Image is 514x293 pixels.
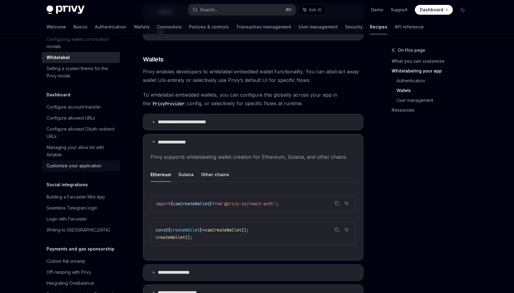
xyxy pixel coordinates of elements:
a: Authentication [95,20,126,34]
h5: Payments and gas sponsorship [47,245,114,253]
span: = [202,227,205,233]
div: Setting a system theme for the Privy modal [47,65,116,80]
span: Ask AI [309,7,321,13]
div: Writing to [GEOGRAPHIC_DATA] [47,226,110,234]
a: Configure allowed OAuth redirect URLs [42,124,120,142]
button: Search...⌘K [188,4,296,15]
a: Whitelabel [42,52,120,63]
a: What you can customize [392,56,472,66]
a: Wallets [397,86,472,95]
span: (); [185,235,192,240]
span: Privy enables developers to whitelabel embedded wallet functionality. You can abstract away walle... [143,67,363,84]
a: Custom fiat onramp [42,256,120,267]
div: Customize your application [47,162,101,169]
button: Copy the contents from the code block [333,226,341,234]
a: Welcome [47,20,66,34]
span: '@privy-io/react-auth' [222,201,276,206]
div: Building a Farcaster Mini App [47,193,105,201]
span: useCreateWallet [205,227,241,233]
a: Integrating OneBalance [42,278,120,289]
div: Integrating OneBalance [47,280,94,287]
span: ; [276,201,278,206]
a: Whitelabeling your app [392,66,472,76]
span: createWallet [156,235,185,240]
span: } [210,201,212,206]
a: User management [299,20,338,34]
div: Off-ramping with Privy [47,269,91,276]
div: Managing your allow list with Airtable [47,144,116,158]
button: Ask AI [299,4,326,15]
span: On this page [398,46,425,54]
h5: Social integrations [47,181,88,188]
a: Security [345,20,363,34]
div: Seamless Telegram login [47,204,97,212]
div: Search... [200,6,217,13]
span: (); [241,227,249,233]
button: Other chains [201,167,229,182]
button: Copy the contents from the code block [333,199,341,207]
span: import [156,201,170,206]
a: Wallets [134,20,150,34]
code: PrivyProvider [150,100,187,107]
span: } [200,227,202,233]
a: Support [391,7,408,13]
a: Recipes [370,20,387,34]
a: Off-ramping with Privy [42,267,120,278]
a: Authentication [397,76,472,86]
span: { [168,227,170,233]
span: { [170,201,173,206]
a: Demo [371,7,383,13]
span: Privy supports whitelabeling wallet creation for Ethereum, Solana, and other chains. [151,153,356,161]
a: Policies & controls [189,20,229,34]
div: Configure allowed OAuth redirect URLs [47,125,116,140]
a: Basics [73,20,88,34]
button: Solana [178,167,194,182]
a: Writing to [GEOGRAPHIC_DATA] [42,224,120,236]
span: const [156,227,168,233]
a: Resources [392,105,472,115]
a: Configure allowed URLs [42,113,120,124]
a: Configure account transfer [42,102,120,113]
img: dark logo [47,6,84,14]
a: Login with Farcaster [42,213,120,224]
a: Dashboard [415,5,453,15]
h5: Dashboard [47,91,70,98]
a: Building a Farcaster Mini App [42,191,120,202]
a: Setting a system theme for the Privy modal [42,63,120,81]
div: Configure account transfer [47,103,101,111]
span: useCreateWallet [173,201,210,206]
button: Toggle dark mode [458,5,467,15]
span: Dashboard [420,7,443,13]
span: To whitelabel embedded wallets, you can configure this globally across your app in the config, or... [143,91,363,108]
a: Customize your application [42,160,120,171]
span: from [212,201,222,206]
button: Ethereum [151,167,171,182]
a: Managing your allow list with Airtable [42,142,120,160]
a: API reference [395,20,424,34]
span: ⌘ K [285,7,292,12]
span: Wallets [143,55,164,64]
details: **** **** *****Privy supports whitelabeling wallet creation for Ethereum, Solana, and other chain... [143,134,363,261]
a: Transaction management [236,20,291,34]
span: createWallet [170,227,200,233]
div: Custom fiat onramp [47,258,85,265]
div: Login with Farcaster [47,215,87,223]
a: Connectors [157,20,182,34]
button: Ask AI [343,226,351,234]
a: Seamless Telegram login [42,202,120,213]
a: User management [397,95,472,105]
div: Configure allowed URLs [47,114,95,122]
div: Whitelabel [47,54,70,61]
button: Ask AI [343,199,351,207]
